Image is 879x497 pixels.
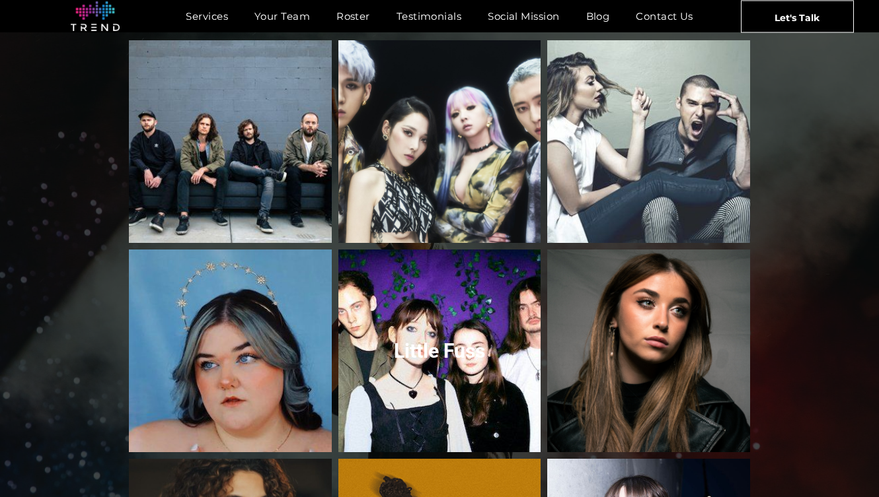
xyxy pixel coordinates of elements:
a: Testimonials [383,7,475,26]
a: Roster [323,7,383,26]
a: Kongos [129,40,332,243]
a: Your Team [241,7,323,26]
span: Let's Talk [775,1,820,34]
a: Rachel Grae [547,249,750,452]
a: Little Fuss [332,244,547,458]
a: Blog [573,7,623,26]
a: Social Mission [475,7,572,26]
a: Courtney Govan [129,249,332,452]
a: Contact Us [623,7,707,26]
a: KARD [338,40,541,243]
a: Karmin [547,40,750,243]
a: Services [172,7,241,26]
iframe: Chat Widget [641,344,879,497]
img: logo [71,1,120,32]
